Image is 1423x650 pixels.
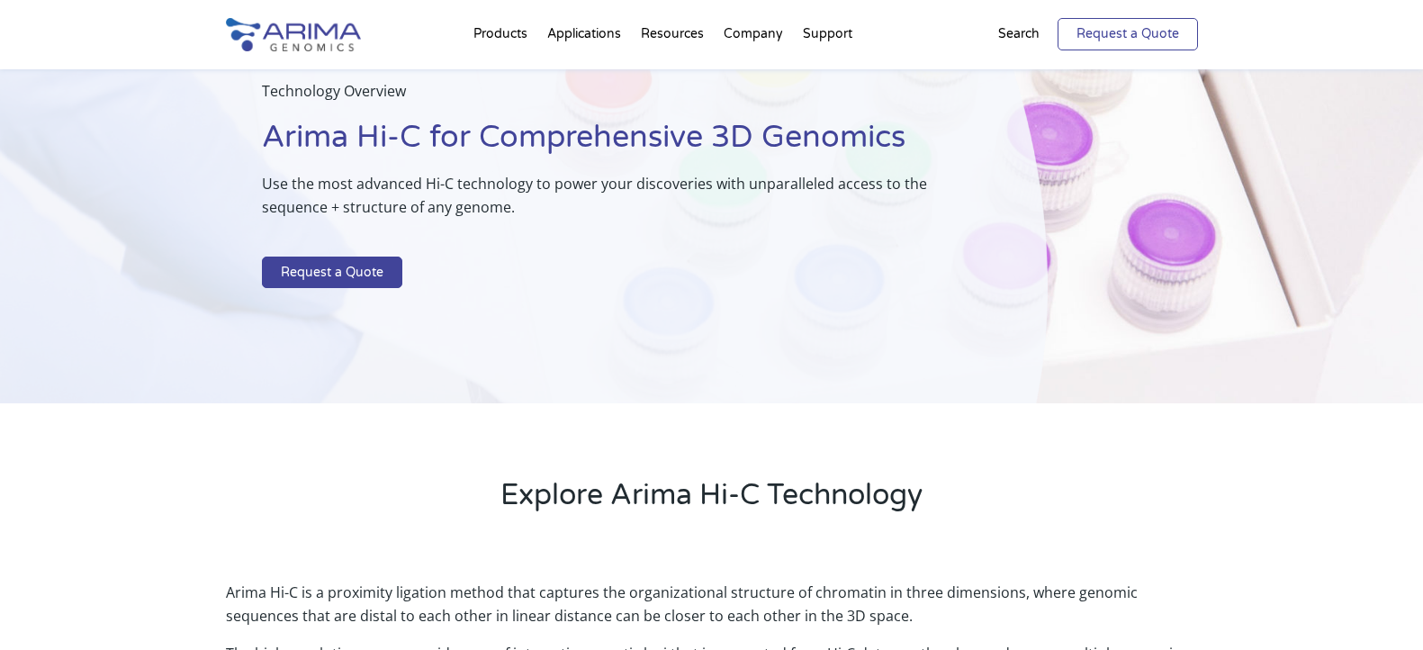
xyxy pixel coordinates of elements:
h1: Arima Hi-C for Comprehensive 3D Genomics [262,117,958,172]
a: Request a Quote [262,257,402,289]
h2: Explore Arima Hi-C Technology [226,475,1198,529]
img: Arima-Genomics-logo [226,18,361,51]
p: Search [998,23,1040,46]
p: Technology Overview [262,79,958,117]
a: Request a Quote [1058,18,1198,50]
p: Use the most advanced Hi-C technology to power your discoveries with unparalleled access to the s... [262,172,958,233]
p: Arima Hi-C is a proximity ligation method that captures the organizational structure of chromatin... [226,581,1198,642]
